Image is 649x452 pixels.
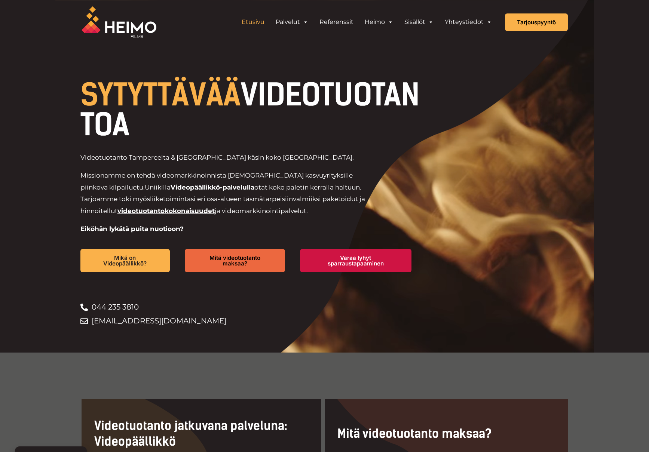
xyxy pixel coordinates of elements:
a: Etusivu [236,15,270,30]
span: ja videomarkkinointipalvelut. [215,207,308,215]
span: SYTYTTÄVÄÄ [80,77,241,113]
span: Varaa lyhyt sparraustapaaminen [312,255,399,266]
h1: VIDEOTUOTANTOA [80,80,426,140]
a: Mikä on Videopäällikkö? [80,249,170,272]
a: Tarjouspyyntö [505,13,568,31]
span: [EMAIL_ADDRESS][DOMAIN_NAME] [90,314,226,328]
a: Videopäällikkö-palvelulla [171,184,254,191]
span: liiketoimintasi eri osa-alueen täsmätarpeisiin [150,195,293,203]
a: Referenssit [314,15,359,30]
a: Varaa lyhyt sparraustapaaminen [300,249,411,272]
h2: Videotuotanto jatkuvana palveluna: Videopäällikkö [94,418,308,449]
strong: Eiköhän lykätä puita nuotioon? [80,225,184,233]
a: Yhteystiedot [439,15,498,30]
a: Sisällöt [399,15,439,30]
a: Heimo [359,15,399,30]
span: Mitä videotuotanto maksaa? [197,255,273,266]
img: Heimo Filmsin logo [82,6,156,38]
p: Missionamme on tehdä videomarkkinoinnista [DEMOGRAPHIC_DATA] kasvuyrityksille piinkova kilpailuetu. [80,170,376,217]
span: Uniikilla [145,184,171,191]
a: Mitä videotuotanto maksaa? [185,249,285,272]
aside: Header Widget 1 [232,15,501,30]
p: Videotuotanto Tampereelta & [GEOGRAPHIC_DATA] käsin koko [GEOGRAPHIC_DATA]. [80,152,376,164]
a: 044 235 3810 [80,300,426,314]
a: [EMAIL_ADDRESS][DOMAIN_NAME] [80,314,426,328]
a: videotuotantokokonaisuudet [117,207,215,215]
a: Palvelut [270,15,314,30]
h2: Mitä videotuotanto maksaa? [337,426,555,442]
span: valmiiksi paketoidut ja hinnoitellut [80,195,365,215]
span: 044 235 3810 [90,300,139,314]
span: Mikä on Videopäällikkö? [92,255,158,266]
